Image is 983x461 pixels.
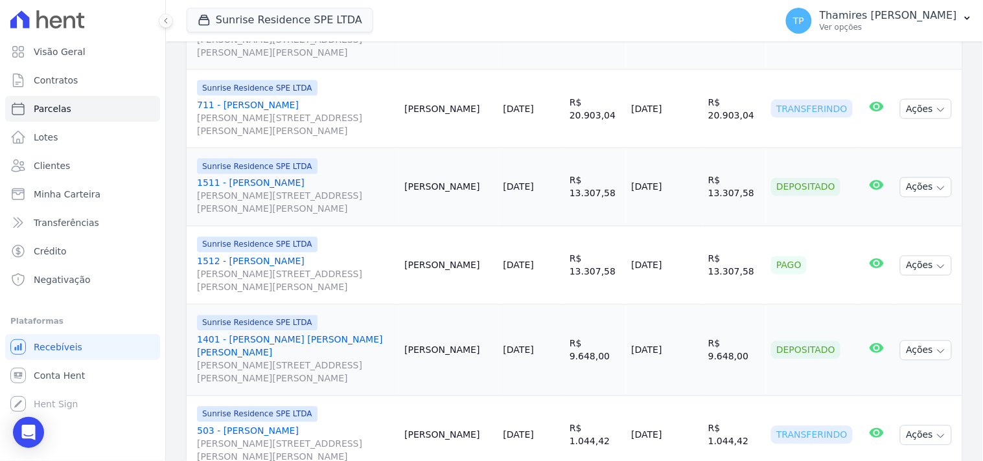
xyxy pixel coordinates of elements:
[197,333,394,385] a: 1401 - [PERSON_NAME] [PERSON_NAME] [PERSON_NAME][PERSON_NAME][STREET_ADDRESS][PERSON_NAME][PERSON...
[197,315,318,331] span: Sunrise Residence SPE LTDA
[5,39,160,65] a: Visão Geral
[34,102,71,115] span: Parcelas
[34,131,58,144] span: Lotes
[771,426,853,444] div: Transferindo
[564,227,626,305] td: R$ 13.307,58
[900,425,952,445] button: Ações
[5,181,160,207] a: Minha Carteira
[197,98,394,137] a: 711 - [PERSON_NAME][PERSON_NAME][STREET_ADDRESS][PERSON_NAME][PERSON_NAME]
[197,33,394,59] span: [PERSON_NAME][STREET_ADDRESS][PERSON_NAME][PERSON_NAME]
[564,70,626,148] td: R$ 20.903,04
[197,255,394,294] a: 1512 - [PERSON_NAME][PERSON_NAME][STREET_ADDRESS][PERSON_NAME][PERSON_NAME]
[5,96,160,122] a: Parcelas
[197,177,394,216] a: 1511 - [PERSON_NAME][PERSON_NAME][STREET_ADDRESS][PERSON_NAME][PERSON_NAME]
[771,341,840,359] div: Depositado
[197,407,318,422] span: Sunrise Residence SPE LTDA
[820,22,957,32] p: Ver opções
[5,267,160,293] a: Negativação
[197,80,318,96] span: Sunrise Residence SPE LTDA
[5,67,160,93] a: Contratos
[197,268,394,294] span: [PERSON_NAME][STREET_ADDRESS][PERSON_NAME][PERSON_NAME]
[197,111,394,137] span: [PERSON_NAME][STREET_ADDRESS][PERSON_NAME][PERSON_NAME]
[34,369,85,382] span: Conta Hent
[503,104,534,114] a: [DATE]
[776,3,983,39] button: TP Thamires [PERSON_NAME] Ver opções
[626,70,702,148] td: [DATE]
[703,70,766,148] td: R$ 20.903,04
[197,359,394,385] span: [PERSON_NAME][STREET_ADDRESS][PERSON_NAME][PERSON_NAME]
[5,153,160,179] a: Clientes
[34,188,100,201] span: Minha Carteira
[771,178,840,196] div: Depositado
[703,148,766,227] td: R$ 13.307,58
[900,177,952,197] button: Ações
[503,182,534,192] a: [DATE]
[34,45,86,58] span: Visão Geral
[900,341,952,361] button: Ações
[900,99,952,119] button: Ações
[5,363,160,388] a: Conta Hent
[34,341,82,354] span: Recebíveis
[5,124,160,150] a: Lotes
[771,100,853,118] div: Transferindo
[34,74,78,87] span: Contratos
[34,159,70,172] span: Clientes
[187,8,373,32] button: Sunrise Residence SPE LTDA
[34,216,99,229] span: Transferências
[399,227,498,305] td: [PERSON_NAME]
[13,417,44,448] div: Open Intercom Messenger
[399,305,498,396] td: [PERSON_NAME]
[5,238,160,264] a: Crédito
[34,273,91,286] span: Negativação
[5,210,160,236] a: Transferências
[399,148,498,227] td: [PERSON_NAME]
[197,159,318,174] span: Sunrise Residence SPE LTDA
[10,313,155,329] div: Plataformas
[564,305,626,396] td: R$ 9.648,00
[197,237,318,253] span: Sunrise Residence SPE LTDA
[771,256,807,275] div: Pago
[626,227,702,305] td: [DATE]
[900,256,952,276] button: Ações
[503,345,534,355] a: [DATE]
[34,245,67,258] span: Crédito
[5,334,160,360] a: Recebíveis
[626,148,702,227] td: [DATE]
[503,430,534,440] a: [DATE]
[503,260,534,271] a: [DATE]
[399,70,498,148] td: [PERSON_NAME]
[626,305,702,396] td: [DATE]
[793,16,804,25] span: TP
[820,9,957,22] p: Thamires [PERSON_NAME]
[564,148,626,227] td: R$ 13.307,58
[703,227,766,305] td: R$ 13.307,58
[197,190,394,216] span: [PERSON_NAME][STREET_ADDRESS][PERSON_NAME][PERSON_NAME]
[703,305,766,396] td: R$ 9.648,00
